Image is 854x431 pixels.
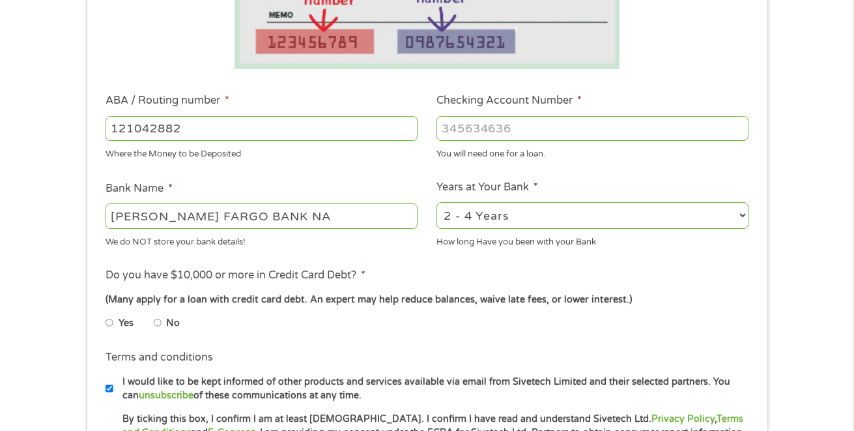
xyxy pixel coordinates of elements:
label: Bank Name [106,182,173,196]
input: 263177916 [106,116,418,141]
label: Yes [119,316,134,331]
div: (Many apply for a loan with credit card debt. An expert may help reduce balances, waive late fees... [106,293,748,307]
div: How long Have you been with your Bank [436,231,748,248]
label: Years at Your Bank [436,181,538,194]
div: You will need one for a loan. [436,143,748,161]
div: Where the Money to be Deposited [106,143,418,161]
label: I would like to be kept informed of other products and services available via email from Sivetech... [113,375,752,403]
a: Privacy Policy [651,413,715,424]
label: Checking Account Number [436,94,582,108]
label: Terms and conditions [106,351,213,364]
label: No [166,316,180,331]
input: 345634636 [436,116,748,141]
label: Do you have $10,000 or more in Credit Card Debt? [106,269,365,282]
div: We do NOT store your bank details! [106,231,418,248]
label: ABA / Routing number [106,94,229,108]
a: unsubscribe [139,390,193,401]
